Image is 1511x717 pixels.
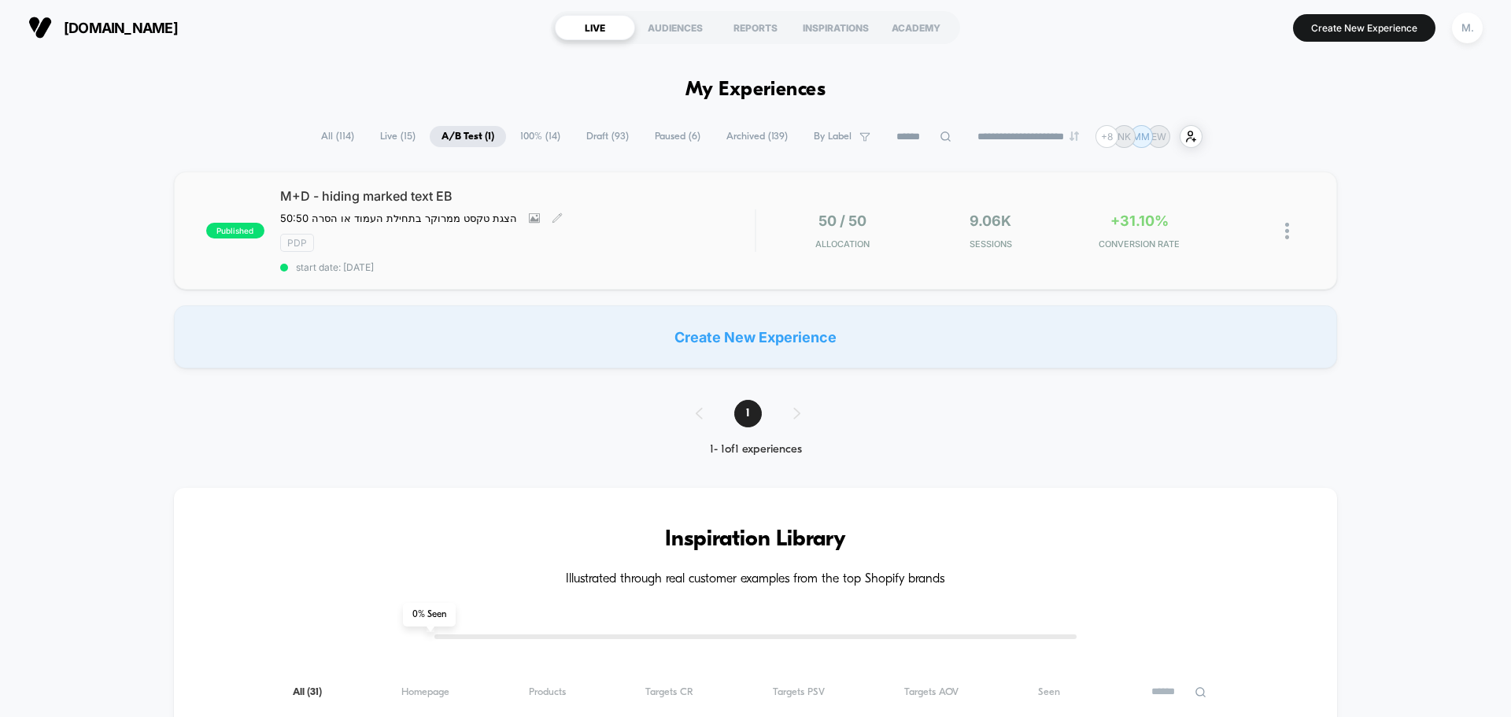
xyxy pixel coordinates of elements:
[773,686,825,698] span: Targets PSV
[529,686,566,698] span: Products
[280,234,314,252] span: pdp
[24,15,183,40] button: [DOMAIN_NAME]
[643,126,712,147] span: Paused ( 6 )
[1095,125,1118,148] div: + 8
[921,238,1062,249] span: Sessions
[680,443,832,456] div: 1 - 1 of 1 experiences
[970,213,1011,229] span: 9.06k
[1118,131,1131,142] p: NK
[293,686,322,698] span: All
[645,686,693,698] span: Targets CR
[1038,686,1060,698] span: Seen
[734,400,762,427] span: 1
[1452,13,1483,43] div: M.
[280,261,755,273] span: start date: [DATE]
[403,603,456,626] span: 0 % Seen
[815,238,870,249] span: Allocation
[715,126,800,147] span: Archived ( 139 )
[814,131,852,142] span: By Label
[221,572,1290,587] h4: Illustrated through real customer examples from the top Shopify brands
[64,20,178,36] span: [DOMAIN_NAME]
[1070,131,1079,141] img: end
[508,126,572,147] span: 100% ( 14 )
[904,686,959,698] span: Targets AOV
[206,223,264,238] span: published
[174,305,1337,368] div: Create New Experience
[1132,131,1150,142] p: MM
[28,16,52,39] img: Visually logo
[1293,14,1435,42] button: Create New Experience
[1110,213,1169,229] span: +31.10%
[715,15,796,40] div: REPORTS
[1285,223,1289,239] img: close
[280,188,755,204] span: M+D - hiding marked text EB
[1069,238,1210,249] span: CONVERSION RATE
[685,79,826,102] h1: My Experiences
[307,687,322,697] span: ( 31 )
[555,15,635,40] div: LIVE
[368,126,427,147] span: Live ( 15 )
[309,126,366,147] span: All ( 114 )
[221,527,1290,553] h3: Inspiration Library
[876,15,956,40] div: ACADEMY
[635,15,715,40] div: AUDIENCES
[401,686,449,698] span: Homepage
[1447,12,1487,44] button: M.
[1151,131,1166,142] p: EW
[818,213,866,229] span: 50 / 50
[280,212,517,224] span: 50:50 הצגת טקסט ממרוקר בתחילת העמוד או הסרה
[574,126,641,147] span: Draft ( 93 )
[430,126,506,147] span: A/B Test ( 1 )
[796,15,876,40] div: INSPIRATIONS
